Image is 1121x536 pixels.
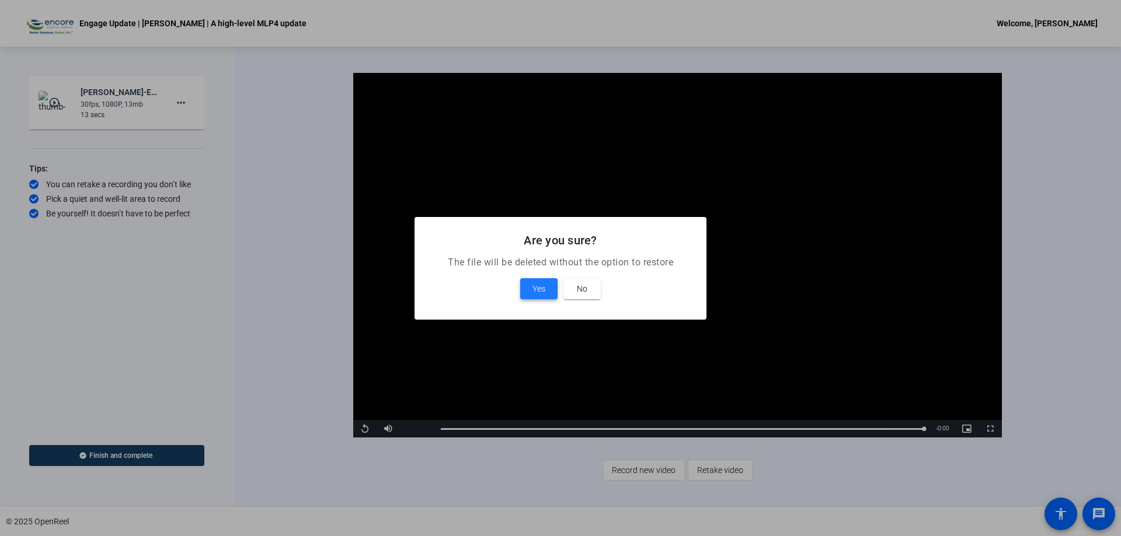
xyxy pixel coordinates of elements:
[520,278,558,299] button: Yes
[563,278,601,299] button: No
[532,282,545,296] span: Yes
[577,282,587,296] span: No
[429,255,692,269] p: The file will be deleted without the option to restore
[429,231,692,250] h2: Are you sure?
